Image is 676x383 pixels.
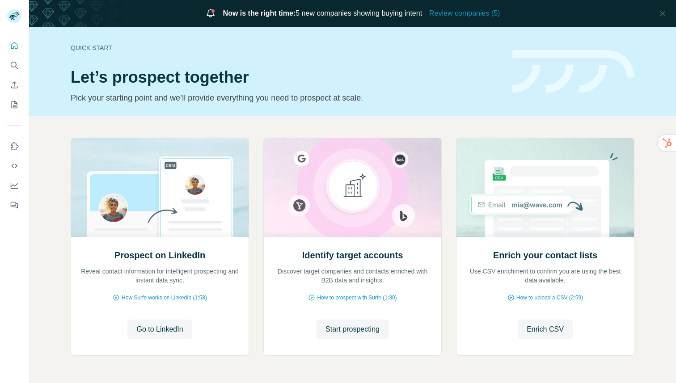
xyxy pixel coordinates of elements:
[429,8,500,19] button: Review companies (5)
[465,267,625,285] p: Use CSV enrichment to confirm you are using the best data available.
[71,68,502,86] h1: Let’s prospect together
[127,320,192,339] button: Go to LinkedIn
[317,294,397,302] span: How to prospect with Surfe (1:30)
[71,138,249,237] img: Prospect on LinkedIn
[7,97,21,113] button: My lists
[71,43,502,52] div: Quick start
[512,50,634,93] img: banner
[80,267,240,285] p: Reveal contact information for intelligent prospecting and instant data sync.
[223,8,422,19] span: 5 new companies showing buying intent
[518,320,573,339] button: Enrich CSV
[7,197,21,213] button: Feedback
[71,92,502,104] p: Pick your starting point and we’ll provide everything you need to prospect at scale.
[7,38,21,54] button: Quick start
[7,138,21,154] button: Use Surfe on LinkedIn
[263,138,442,237] img: Identify target accounts
[136,324,183,335] span: Go to LinkedIn
[223,9,296,17] span: Now is the right time:
[7,57,21,73] button: Search
[7,77,21,93] button: Enrich CSV
[516,294,583,302] span: How to upload a CSV (2:59)
[317,320,389,339] button: Start prospecting
[325,324,380,335] span: Start prospecting
[456,138,634,237] img: Enrich your contact lists
[273,267,432,285] p: Discover target companies and contacts enriched with B2B data and insights.
[493,249,597,261] h2: Enrich your contact lists
[7,158,21,174] button: Use Surfe API
[7,177,21,194] button: Dashboard
[122,294,207,302] span: How Surfe works on LinkedIn (1:58)
[114,249,205,261] h2: Prospect on LinkedIn
[527,324,564,335] span: Enrich CSV
[302,249,403,261] h2: Identify target accounts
